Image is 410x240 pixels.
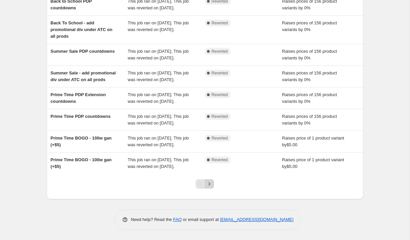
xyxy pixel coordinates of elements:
[282,114,337,126] span: Raises prices of 156 product variants by 0%
[51,49,115,54] span: Summer Sale PDP countdowns
[212,136,228,141] span: Reverted
[51,157,112,169] span: Prime Time BOGO - 100w gan (+$5)
[128,136,189,147] span: This job ran on [DATE]. This job was reverted on [DATE].
[128,114,189,126] span: This job ran on [DATE]. This job was reverted on [DATE].
[287,142,298,147] span: $5.00
[128,20,189,32] span: This job ran on [DATE]. This job was reverted on [DATE].
[182,217,220,222] span: or email support at
[51,92,106,104] span: Prime Time PDP Extension countdowns
[212,70,228,76] span: Reverted
[128,157,189,169] span: This job ran on [DATE]. This job was reverted on [DATE].
[173,217,182,222] a: FAQ
[212,157,228,163] span: Reverted
[128,92,189,104] span: This job ran on [DATE]. This job was reverted on [DATE].
[212,20,228,26] span: Reverted
[51,114,111,119] span: Prime Time PDP countdowns
[282,49,337,60] span: Raises prices of 156 product variants by 0%
[212,114,228,119] span: Reverted
[220,217,293,222] a: [EMAIL_ADDRESS][DOMAIN_NAME]
[282,92,337,104] span: Raises prices of 156 product variants by 0%
[205,179,214,189] button: Next
[196,179,214,189] nav: Pagination
[51,20,113,39] span: Back To School - add promotional div under ATC on all prods
[51,136,112,147] span: Prime Time BOGO - 100w gan (+$5)
[282,157,344,169] span: Raises price of 1 product variant by
[212,92,228,97] span: Reverted
[51,70,116,82] span: Summer Sale - add promotional div under ATC on all prods
[282,20,337,32] span: Raises prices of 156 product variants by 0%
[287,164,298,169] span: $5.00
[282,136,344,147] span: Raises price of 1 product variant by
[212,49,228,54] span: Reverted
[282,70,337,82] span: Raises prices of 156 product variants by 0%
[128,70,189,82] span: This job ran on [DATE]. This job was reverted on [DATE].
[128,49,189,60] span: This job ran on [DATE]. This job was reverted on [DATE].
[131,217,173,222] span: Need help? Read the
